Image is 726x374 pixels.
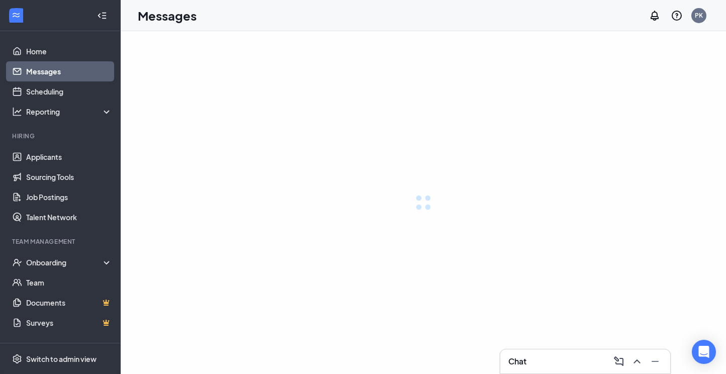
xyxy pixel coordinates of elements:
div: Hiring [12,132,110,140]
svg: Settings [12,354,22,364]
div: Open Intercom Messenger [692,340,716,364]
svg: Minimize [649,355,661,367]
a: Talent Network [26,207,112,227]
svg: Notifications [649,10,661,22]
div: Switch to admin view [26,354,97,364]
svg: ChevronUp [631,355,643,367]
button: Minimize [646,353,662,369]
a: Home [26,41,112,61]
div: Reporting [26,107,113,117]
a: SurveysCrown [26,313,112,333]
div: Team Management [12,237,110,246]
a: Messages [26,61,112,81]
a: Job Postings [26,187,112,207]
a: Scheduling [26,81,112,102]
button: ComposeMessage [610,353,626,369]
div: PK [695,11,703,20]
svg: WorkstreamLogo [11,10,21,20]
svg: QuestionInfo [671,10,683,22]
button: ChevronUp [628,353,644,369]
a: Sourcing Tools [26,167,112,187]
svg: Analysis [12,107,22,117]
svg: UserCheck [12,257,22,267]
a: Team [26,272,112,293]
div: Onboarding [26,257,113,267]
h3: Chat [508,356,526,367]
a: DocumentsCrown [26,293,112,313]
h1: Messages [138,7,197,24]
a: Applicants [26,147,112,167]
svg: ComposeMessage [613,355,625,367]
svg: Collapse [97,11,107,21]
